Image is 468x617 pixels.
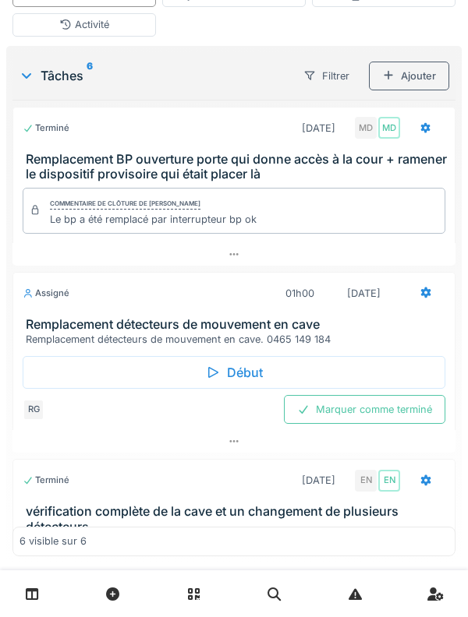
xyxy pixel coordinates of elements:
div: Remplacement détecteurs de mouvement en cave. 0465 149 184 [26,332,448,347]
div: Activité [59,17,109,32]
div: RG [23,399,44,421]
div: [DATE] [302,473,335,488]
div: Commentaire de clôture de [PERSON_NAME] [50,199,200,210]
div: Début [23,356,445,389]
sup: 6 [87,66,93,85]
div: Filtrer [290,62,363,90]
div: Tâches [19,66,284,85]
div: Terminé [23,122,69,135]
div: Le bp a été remplacé par interrupteur bp ok [50,212,257,227]
div: MD [378,117,400,139]
div: EN [378,470,400,492]
h3: Remplacement BP ouverture porte qui donne accès à la cour + ramener le dispositif provisoire qui ... [26,152,448,182]
div: Terminé [23,474,69,487]
h3: Remplacement détecteurs de mouvement en cave [26,317,448,332]
div: MD [355,117,377,139]
div: Ajouter [369,62,449,90]
h3: vérification complète de la cave et un changement de plusieurs détecteurs [26,504,448,534]
div: Marquer comme terminé [284,395,445,424]
div: 6 visible sur 6 [19,534,87,549]
div: Assigné [23,287,69,300]
div: 01h00 [285,286,314,301]
div: [DATE] [347,286,381,301]
div: [DATE] [302,121,335,136]
div: EN [355,470,377,492]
